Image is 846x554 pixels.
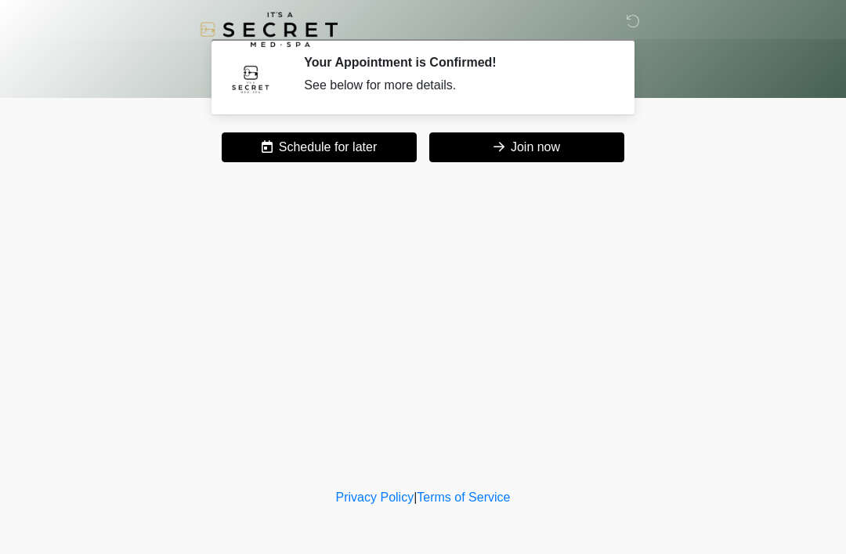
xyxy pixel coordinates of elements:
img: It's A Secret Med Spa Logo [200,12,338,47]
button: Schedule for later [222,132,417,162]
img: Agent Avatar [227,55,274,102]
button: Join now [429,132,624,162]
h2: Your Appointment is Confirmed! [304,55,607,70]
a: Privacy Policy [336,491,414,504]
a: | [414,491,417,504]
a: Terms of Service [417,491,510,504]
div: See below for more details. [304,76,607,95]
